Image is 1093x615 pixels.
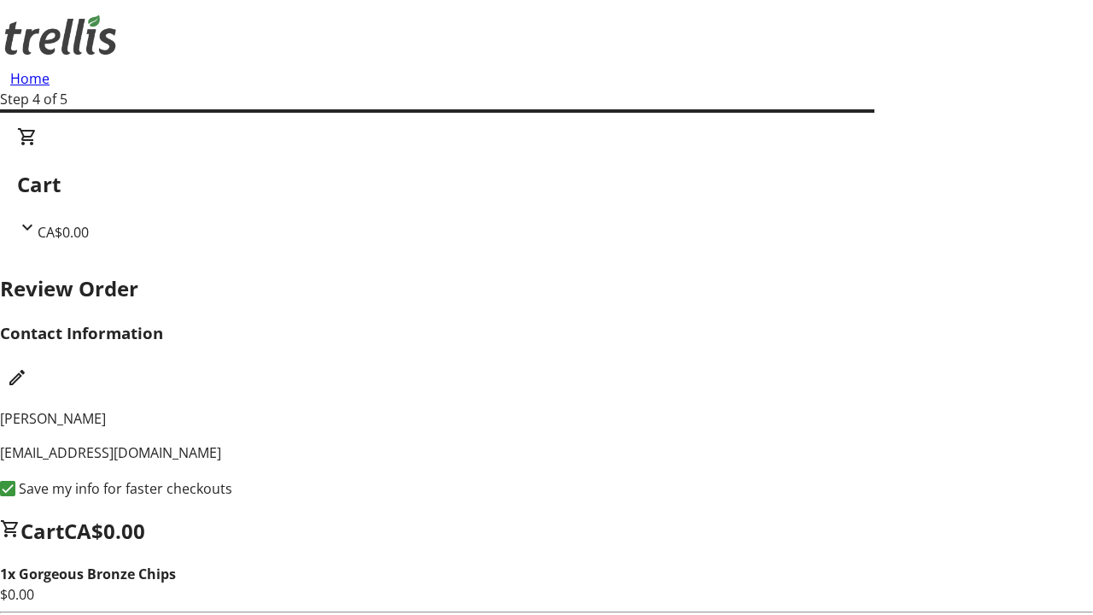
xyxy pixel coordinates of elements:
span: CA$0.00 [64,517,145,545]
span: Cart [20,517,64,545]
h2: Cart [17,169,1076,200]
span: CA$0.00 [38,223,89,242]
div: CartCA$0.00 [17,126,1076,243]
label: Save my info for faster checkouts [15,478,232,499]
